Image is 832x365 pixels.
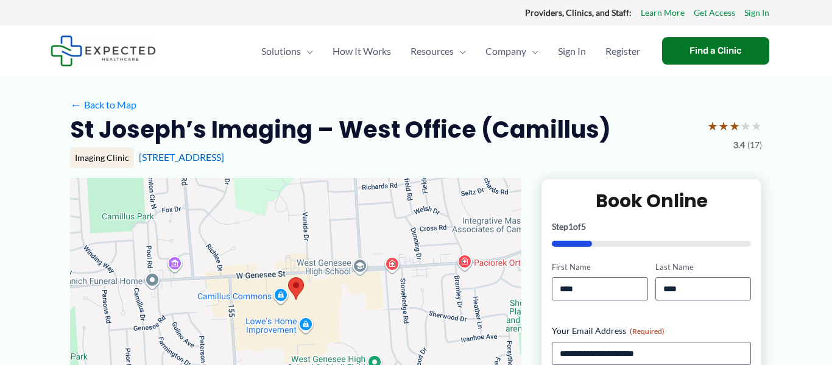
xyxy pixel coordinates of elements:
[252,30,650,73] nav: Primary Site Navigation
[729,115,740,137] span: ★
[558,30,586,73] span: Sign In
[70,96,136,114] a: ←Back to Map
[252,30,323,73] a: SolutionsMenu Toggle
[718,115,729,137] span: ★
[733,137,745,153] span: 3.4
[526,30,538,73] span: Menu Toggle
[552,189,751,213] h2: Book Online
[605,30,640,73] span: Register
[751,115,762,137] span: ★
[568,221,573,232] span: 1
[694,5,735,21] a: Get Access
[301,30,313,73] span: Menu Toggle
[51,35,156,66] img: Expected Healthcare Logo - side, dark font, small
[655,261,751,273] label: Last Name
[744,5,769,21] a: Sign In
[323,30,401,73] a: How It Works
[139,151,224,163] a: [STREET_ADDRESS]
[401,30,476,73] a: ResourcesMenu Toggle
[630,327,665,336] span: (Required)
[641,5,685,21] a: Learn More
[662,37,769,65] a: Find a Clinic
[333,30,391,73] span: How It Works
[707,115,718,137] span: ★
[261,30,301,73] span: Solutions
[70,115,611,144] h2: St Joseph’s Imaging – West Office (Camillus)
[747,137,762,153] span: (17)
[411,30,454,73] span: Resources
[740,115,751,137] span: ★
[70,99,82,110] span: ←
[476,30,548,73] a: CompanyMenu Toggle
[70,147,134,168] div: Imaging Clinic
[525,7,632,18] strong: Providers, Clinics, and Staff:
[552,261,647,273] label: First Name
[548,30,596,73] a: Sign In
[485,30,526,73] span: Company
[454,30,466,73] span: Menu Toggle
[581,221,586,232] span: 5
[552,222,751,231] p: Step of
[596,30,650,73] a: Register
[552,325,751,337] label: Your Email Address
